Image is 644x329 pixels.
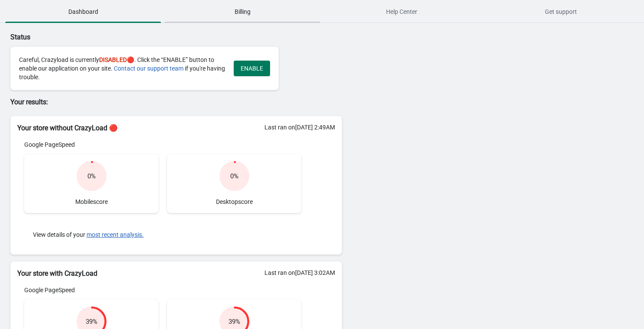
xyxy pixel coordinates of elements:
[24,140,301,149] div: Google PageSpeed
[24,286,301,294] div: Google PageSpeed
[86,317,97,326] div: 39 %
[10,32,342,42] p: Status
[167,154,301,213] div: Desktop score
[87,231,144,238] button: most recent analysis.
[324,4,480,19] span: Help Center
[5,4,161,19] span: Dashboard
[229,317,240,326] div: 39 %
[19,55,225,81] div: Careful, Crazyload is currently 🔴. Click the “ENABLE” button to enable our application on your si...
[10,97,342,107] p: Your results:
[17,268,335,279] h2: Your store with CrazyLoad
[230,172,238,181] div: 0 %
[164,4,320,19] span: Billing
[99,56,127,63] span: DISABLED
[264,123,335,132] div: Last ran on [DATE] 2:49AM
[114,65,184,72] a: Contact our support team
[24,154,158,213] div: Mobile score
[264,268,335,277] div: Last ran on [DATE] 3:02AM
[3,0,163,23] button: Dashboard
[24,222,301,248] div: View details of your
[234,61,270,76] button: ENABLE
[241,65,263,72] span: ENABLE
[87,172,96,181] div: 0 %
[483,4,639,19] span: Get support
[17,123,335,133] h2: Your store without CrazyLoad 🔴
